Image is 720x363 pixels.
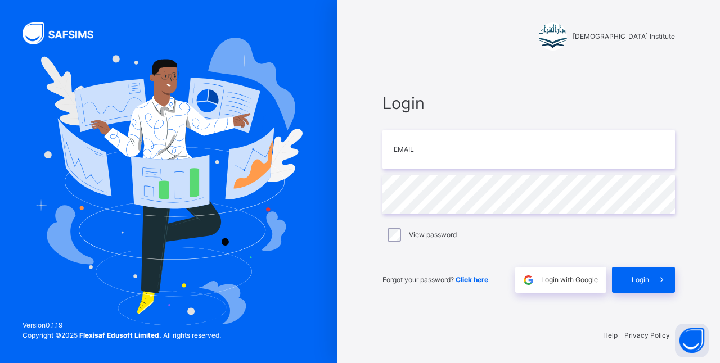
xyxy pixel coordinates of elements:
a: Click here [456,275,488,284]
a: Help [603,331,618,339]
a: Privacy Policy [624,331,670,339]
span: Forgot your password? [382,275,488,284]
span: Login [632,275,649,285]
span: Copyright © 2025 All rights reserved. [22,331,221,339]
img: Hero Image [35,38,303,325]
strong: Flexisaf Edusoft Limited. [79,331,161,339]
span: [DEMOGRAPHIC_DATA] Institute [573,31,675,42]
span: Login with Google [541,275,598,285]
img: SAFSIMS Logo [22,22,107,44]
button: Open asap [675,324,709,357]
span: Login [382,91,675,115]
label: View password [409,230,457,240]
span: Version 0.1.19 [22,320,221,330]
img: google.396cfc9801f0270233282035f929180a.svg [522,274,535,287]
